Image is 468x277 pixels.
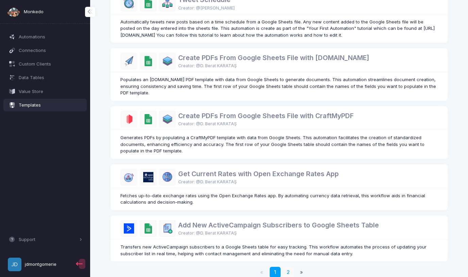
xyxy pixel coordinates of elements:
a: Get Current Rates with Open Exchange Rates App [178,170,339,178]
p: Transfers new ActiveCampaign subscribers to a Google Sheets table for easy tracking. This workflo... [120,244,438,257]
img: icon [120,169,137,186]
a: Add New ActiveCampaign Subscribers to Google Sheets Table [178,221,379,229]
a: Data Tables [3,72,87,84]
span: Value Store [19,88,82,95]
span: Creator: @D. Berat KARATAŞ [178,121,237,127]
p: Automatically tweets new posts based on a time schedule from a Google Sheets file. Any new conten... [120,19,438,39]
span: Custom Clients [19,61,82,68]
span: Templates [19,102,82,109]
img: icon [140,53,157,70]
img: icon [120,53,137,70]
img: monkedo-logo-dark.png [7,5,20,19]
img: profile [8,258,21,271]
img: icon [120,111,137,128]
span: » [300,269,303,276]
img: icon [159,111,176,128]
span: Creator: @D. Berat KARATAŞ [178,230,237,237]
a: Create PDFs From Google Sheets File with CraftMyPDF [178,112,354,120]
span: Creator: @D. Berat KARATAŞ [178,63,237,69]
p: Generates PDFs by populating a CraftMyPDF template with data from Google Sheets. This automation ... [120,134,438,154]
a: Monkedo [7,5,44,19]
p: Populates an [DOMAIN_NAME] PDF template with data from Google Sheets to generate documents. This ... [120,76,438,96]
a: Create PDFs From Google Sheets File with [DOMAIN_NAME] [178,54,369,62]
span: Automations [19,34,82,40]
a: Templates [3,99,87,111]
span: Support [19,236,78,243]
a: Custom Clients [3,58,87,70]
span: Creator: @D. Berat KARATAŞ [178,179,237,185]
span: jdmontgomerie [25,261,56,268]
img: icon [159,169,176,186]
img: icon [140,220,157,237]
img: icon [120,220,137,237]
a: jdmontgomerie [3,255,74,274]
span: Data Tables [19,74,82,81]
img: icon [159,220,176,237]
img: icon [140,169,157,186]
span: Monkedo [24,8,44,15]
span: Creator: @[PERSON_NAME] [178,5,235,12]
a: Automations [3,31,87,43]
button: Support [3,234,87,246]
img: icon [140,111,157,128]
a: Connections [3,44,87,56]
span: Connections [19,47,82,54]
a: Value Store [3,85,87,97]
p: Fetches up-to-date exchange rates using the Open Exchange Rates app. By automating currency data ... [120,192,438,206]
img: icon [159,53,176,70]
